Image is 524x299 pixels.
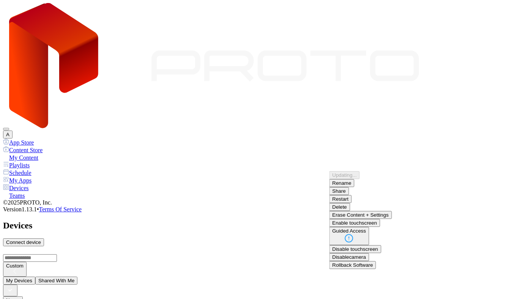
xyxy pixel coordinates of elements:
button: Guided Access [329,227,369,245]
button: Updating... [329,171,360,179]
a: Schedule [3,169,521,176]
button: Custom [3,262,27,277]
h2: Devices [3,220,521,231]
a: Teams [3,192,521,199]
button: Disablecamera [329,253,369,261]
a: Playlists [3,161,521,169]
button: A [3,131,13,138]
button: My Devices [3,277,35,285]
button: Restart [329,195,352,203]
button: Enable touchscreen [329,219,380,227]
a: App Store [3,138,521,146]
div: © 2025 PROTO, Inc. [3,199,521,206]
div: Guided Access [332,228,366,234]
div: Updating... [332,172,357,178]
button: Rollback Software [329,261,376,269]
a: Content Store [3,146,521,154]
button: Connect device [3,238,44,246]
a: My Apps [3,176,521,184]
div: Connect device [6,239,41,245]
a: Devices [3,184,521,192]
button: Share [329,187,349,195]
button: Disable touchscreen [329,245,381,253]
a: My Content [3,154,521,161]
span: Version 1.13.1 • [3,206,39,212]
button: Shared With Me [35,277,78,285]
button: Rename [329,179,354,187]
div: Custom [6,263,24,269]
a: Terms Of Service [39,206,82,212]
button: Delete [329,203,350,211]
button: Erase Content + Settings [329,211,392,219]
